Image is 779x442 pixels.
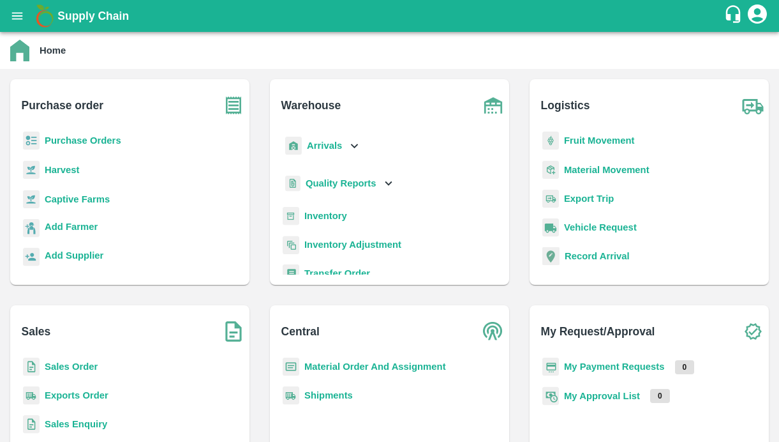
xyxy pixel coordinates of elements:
b: Add Farmer [45,222,98,232]
div: Quality Reports [283,171,396,197]
b: Add Supplier [45,250,103,261]
b: Home [40,45,66,56]
b: My Request/Approval [541,323,655,340]
img: delivery [542,190,559,208]
img: purchase [218,89,249,121]
img: harvest [23,160,40,179]
b: Sales [22,323,51,340]
img: whInventory [283,207,299,225]
div: Arrivals [283,132,362,160]
a: Sales Order [45,362,98,372]
a: Exports Order [45,390,108,400]
a: Material Order And Assignment [304,362,446,372]
b: Purchase order [22,96,103,114]
img: whTransfer [283,264,299,283]
a: My Payment Requests [564,362,665,372]
a: Export Trip [564,194,614,204]
img: supplier [23,248,40,266]
img: vehicle [542,218,559,237]
a: Supply Chain [57,7,723,25]
img: home [10,40,29,61]
div: customer-support [723,4,746,27]
a: Captive Farms [45,194,110,204]
a: Harvest [45,165,79,175]
img: sales [23,358,40,376]
a: Inventory Adjustment [304,240,401,250]
img: whArrival [285,137,302,155]
img: harvest [23,190,40,209]
img: payment [542,358,559,376]
img: recordArrival [542,247,560,265]
b: Quality Reports [306,178,376,188]
b: Arrivals [307,141,342,151]
img: material [542,160,559,179]
img: farmer [23,219,40,238]
div: account of current user [746,3,769,29]
img: fruit [542,132,559,150]
a: My Approval List [564,391,640,401]
a: Record Arrival [565,251,630,261]
img: warehouse [477,89,509,121]
a: Inventory [304,211,347,221]
b: Warehouse [281,96,341,114]
a: Vehicle Request [564,222,637,232]
a: Sales Enquiry [45,419,107,429]
a: Purchase Orders [45,135,121,146]
img: logo [32,3,57,29]
button: open drawer [3,1,32,31]
img: shipments [23,386,40,405]
a: Add Farmer [45,220,98,237]
img: reciept [23,132,40,150]
a: Add Supplier [45,248,103,266]
b: Supply Chain [57,10,129,22]
p: 0 [650,389,670,403]
img: sales [23,415,40,434]
img: shipments [283,386,299,405]
img: inventory [283,236,299,254]
img: truck [737,89,769,121]
img: approval [542,386,559,406]
b: Central [281,323,320,340]
img: centralMaterial [283,358,299,376]
b: Logistics [541,96,590,114]
img: check [737,316,769,347]
img: soSales [218,316,249,347]
img: central [477,316,509,347]
img: qualityReport [285,176,300,192]
p: 0 [675,360,695,374]
a: Fruit Movement [564,135,635,146]
a: Shipments [304,390,353,400]
a: Transfer Order [304,268,370,278]
a: Material Movement [564,165,649,175]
